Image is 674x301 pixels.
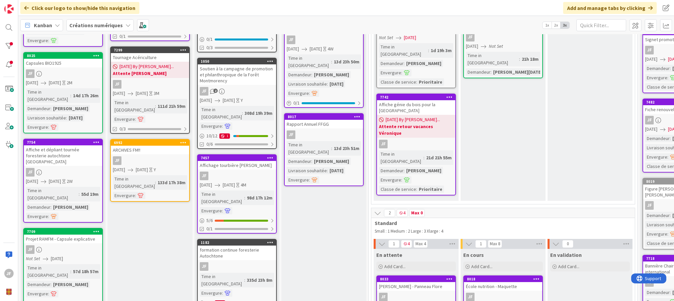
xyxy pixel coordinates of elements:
[51,203,90,211] div: [PERSON_NAME]
[111,156,189,165] div: JF
[119,63,174,70] span: [DATE] By [PERSON_NAME]...
[397,209,408,217] span: 4
[26,187,79,201] div: Time in [GEOGRAPHIC_DATA]
[113,80,121,89] div: JF
[416,78,417,86] span: :
[26,281,50,288] div: Demandeur
[667,74,668,81] span: :
[375,220,627,226] span: Standard
[14,1,30,9] span: Support
[198,35,276,43] div: 0/1
[287,130,295,139] div: JF
[464,33,542,41] div: JF
[135,115,136,123] span: :
[113,156,121,165] div: JF
[464,276,542,282] div: 8018
[287,54,331,69] div: Time in [GEOGRAPHIC_DATA]
[379,60,404,67] div: Demandeur
[379,167,404,174] div: Demandeur
[156,179,187,186] div: 133d 17h 38m
[288,114,363,119] div: 8017
[379,69,401,76] div: Envergure
[310,45,322,52] span: [DATE]
[113,90,125,97] span: [DATE]
[561,22,569,29] span: 3x
[198,58,276,85] div: 1050Soutien à la campagne de promotion et philanthropique de la Forêt Montmorency
[198,155,276,170] div: 7457Affichage tourbière [PERSON_NAME]
[222,207,223,214] span: :
[200,273,244,287] div: Time in [GEOGRAPHIC_DATA]
[200,122,222,130] div: Envergure
[24,53,102,59] div: 8025
[111,47,189,53] div: 7299
[423,154,424,161] span: :
[645,230,667,238] div: Envergure
[464,282,542,291] div: École nutrition - Maquette
[200,172,208,180] div: JF
[4,269,14,278] div: JF
[645,46,654,54] div: JF
[113,115,135,123] div: Envergure
[380,277,455,281] div: 8033
[645,289,670,296] div: Demandeur
[285,99,363,107] div: 0/1
[328,45,334,52] div: 4W
[222,122,223,130] span: :
[24,245,102,254] div: JF
[26,264,70,279] div: Time in [GEOGRAPHIC_DATA]
[377,282,455,291] div: [PERSON_NAME] - Panneau Flore
[287,71,311,78] div: Demandeur
[213,89,218,93] span: 2
[26,178,38,185] span: [DATE]
[375,229,628,234] p: Small : 1 Medium : 2 Large : 3 Xlarge : 4
[200,87,208,96] div: JF
[34,21,52,29] span: Kanban
[111,146,189,154] div: ARCHIVES FM!!
[24,235,102,243] div: Projet RAMFM - Capsule explicative
[197,58,277,149] a: 1050Soutien à la campagne de promotion et philanthropique de la Forêt MontmorencyJF[DATE][DATE]YT...
[377,140,455,148] div: JF
[114,140,189,145] div: 6992
[71,92,100,99] div: 14d 17h 26m
[51,255,63,262] span: [DATE]
[27,140,102,145] div: 7754
[26,203,50,211] div: Demandeur
[24,229,102,243] div: 7709Projet RAMFM - Capsule explicative
[113,175,155,190] div: Time in [GEOGRAPHIC_DATA]
[26,168,35,177] div: JF
[404,60,405,67] span: :
[379,78,416,86] div: Classe de service
[198,64,276,85] div: Soutien à la campagne de promotion et philanthropique de la Forêt Montmorency
[386,116,440,123] span: [DATE] By [PERSON_NAME]...
[376,16,456,88] a: Not Set[DATE]Time in [GEOGRAPHIC_DATA]:1d 19h 3mDemandeur:[PERSON_NAME]Envergure:Classe de servic...
[287,80,327,88] div: Livraison souhaitée
[645,65,670,72] div: Demandeur
[201,156,276,160] div: 7457
[331,145,332,152] span: :
[198,132,276,140] div: 10/121
[200,262,208,271] div: JF
[293,100,300,107] span: 0 / 1
[491,68,544,76] div: [PERSON_NAME][DATE]
[388,240,400,248] span: 1
[26,37,48,44] div: Envergure
[79,190,80,198] span: :
[490,68,491,76] span: :
[20,2,139,14] div: Click our logo to show/hide this navigation
[206,36,213,43] span: 0 / 1
[26,245,35,254] div: JF
[113,70,187,77] b: Attente [PERSON_NAME]
[287,158,311,165] div: Demandeur
[285,36,363,44] div: JF
[198,161,276,170] div: Affichage tourbière [PERSON_NAME]
[50,105,51,112] span: :
[285,130,363,139] div: JF
[379,140,388,148] div: JF
[206,141,213,148] span: 0/6
[328,80,345,88] div: [DATE]
[244,276,245,284] span: :
[111,80,189,89] div: JF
